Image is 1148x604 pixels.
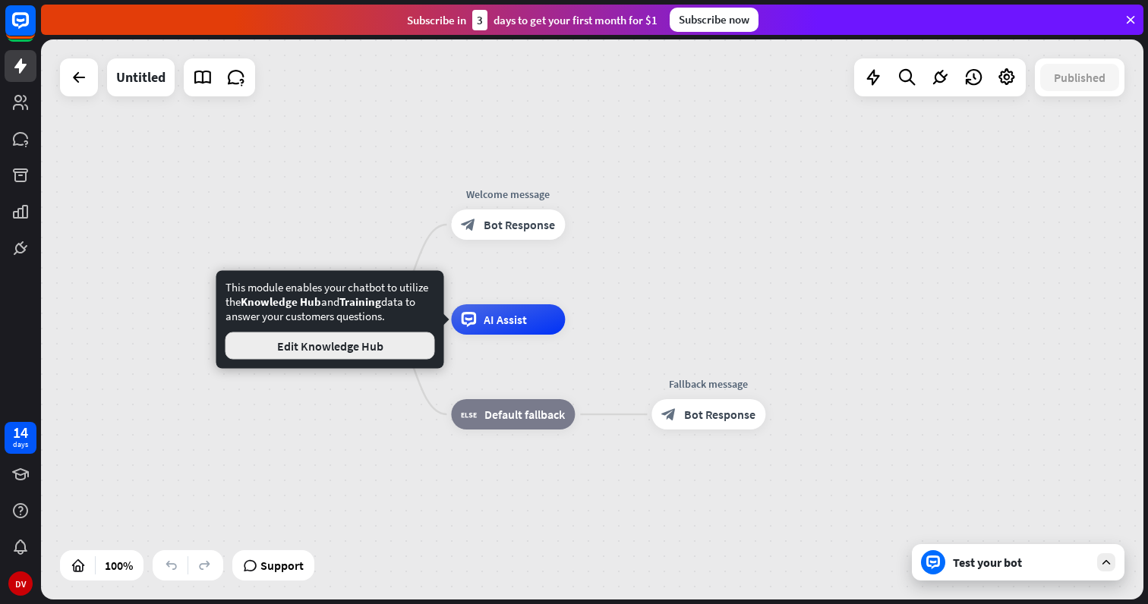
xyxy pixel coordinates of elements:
[461,407,477,422] i: block_fallback
[484,407,565,422] span: Default fallback
[339,294,381,309] span: Training
[640,376,777,392] div: Fallback message
[225,280,435,360] div: This module enables your chatbot to utilize the and data to answer your customers questions.
[684,407,755,422] span: Bot Response
[407,10,658,30] div: Subscribe in days to get your first month for $1
[440,187,576,202] div: Welcome message
[472,10,487,30] div: 3
[1040,64,1119,91] button: Published
[5,422,36,454] a: 14 days
[461,217,476,232] i: block_bot_response
[225,332,435,360] button: Edit Knowledge Hub
[8,571,33,596] div: DV
[116,58,166,96] div: Untitled
[13,439,28,450] div: days
[241,294,321,309] span: Knowledge Hub
[953,555,1090,570] div: Test your bot
[670,8,758,32] div: Subscribe now
[661,407,676,422] i: block_bot_response
[13,426,28,439] div: 14
[484,217,555,232] span: Bot Response
[12,6,58,52] button: Open LiveChat chat widget
[100,553,137,577] div: 100%
[260,553,304,577] span: Support
[484,312,527,327] span: AI Assist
